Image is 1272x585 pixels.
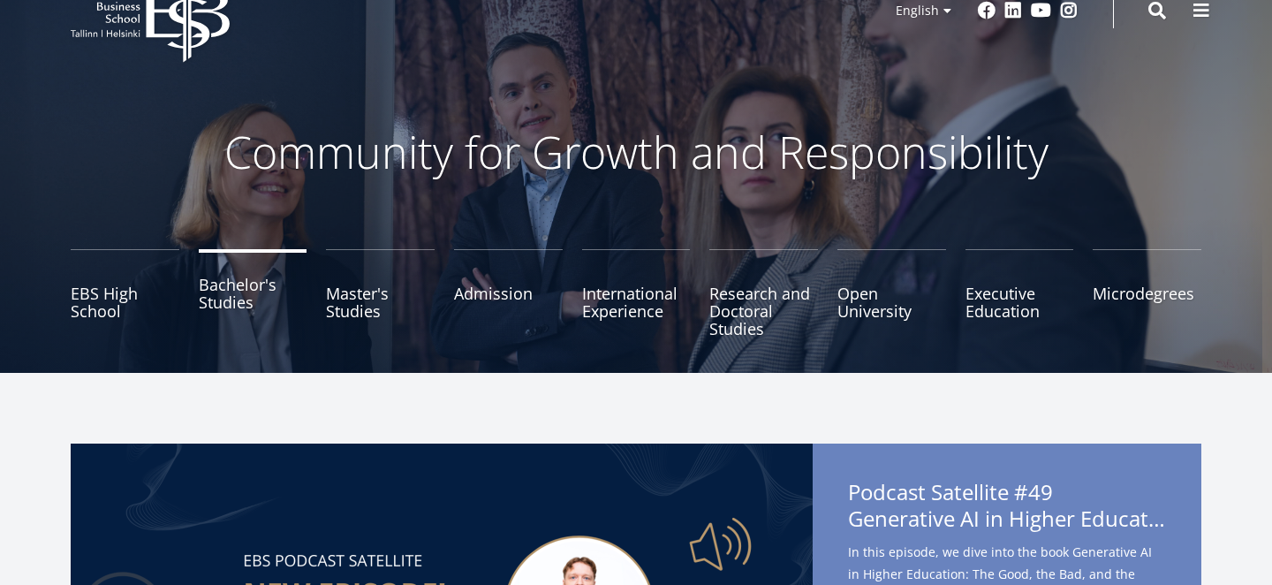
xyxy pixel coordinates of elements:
[71,249,179,338] a: EBS High School
[326,249,435,338] a: Master's Studies
[978,2,996,19] a: Facebook
[848,479,1166,537] span: Podcast Satellite #49
[709,249,818,338] a: Research and Doctoral Studies
[199,249,307,338] a: Bachelor's Studies
[582,249,691,338] a: International Experience
[168,125,1104,179] p: Community for Growth and Responsibility
[1004,2,1022,19] a: Linkedin
[1031,2,1051,19] a: Youtube
[965,249,1074,338] a: Executive Education
[1093,249,1201,338] a: Microdegrees
[1060,2,1078,19] a: Instagram
[848,505,1166,532] span: Generative AI in Higher Education: The Good, the Bad, and the Ugly
[837,249,946,338] a: Open University
[454,249,563,338] a: Admission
